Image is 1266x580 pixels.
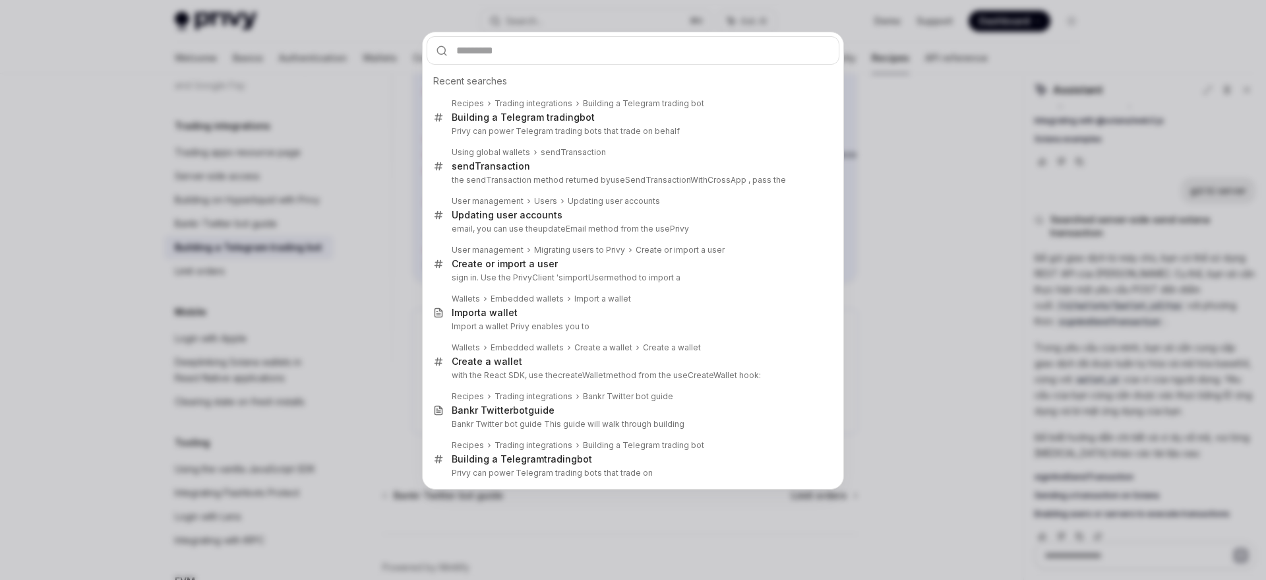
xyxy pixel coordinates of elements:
div: Building a Telegram trading bot [583,440,704,451]
div: Create a wallet [643,342,701,353]
div: Users [534,196,557,207]
div: Recipes [452,98,484,109]
div: Embedded wallets [491,342,564,353]
div: Create a wallet [574,342,632,353]
p: Import a wallet Privy enables you to [452,321,812,332]
div: Trading integrations [495,440,572,451]
div: sendTransaction [452,160,530,172]
b: bot [580,112,595,123]
p: Bankr Twitter bot guide This guide will walk through building [452,419,812,430]
div: User management [452,196,524,207]
div: Recipes [452,440,484,451]
div: Embedded wallets [491,294,564,304]
div: Wallets [452,342,480,353]
div: Import a wallet [574,294,631,304]
div: Create or import a user [452,258,558,270]
div: Wallets [452,294,480,304]
p: the sendTransaction method returned by WithCrossApp , pass the [452,175,812,185]
div: Building a Telegram bot [452,453,592,465]
div: Building a Telegram trading bot [583,98,704,109]
div: Using global wallets [452,147,530,158]
p: Privy can power Telegram trading bots that trade on behalf [452,126,812,137]
p: Privy can power Telegram trading bots that trade on [452,468,812,478]
div: a wallet [452,307,518,319]
div: Trading integrations [495,391,572,402]
p: sign in. Use the PrivyClient 's method to import a [452,273,812,283]
b: useSendTransaction [611,175,690,185]
div: Create a wallet [452,356,522,368]
p: email, you can use the Email method from the usePrivy [452,224,812,234]
div: Building a Telegram trading [452,112,595,123]
div: Updating user accounts [452,209,562,221]
div: Create or import a user [636,245,725,255]
span: Recent searches [433,75,507,88]
b: importUser [563,273,607,282]
b: trading [544,453,577,465]
b: update [538,224,566,234]
div: Bankr Twitter guide [452,404,555,416]
p: with the React SDK, use the method from the useCreateWallet hook: [452,370,812,381]
div: Bankr Twitter bot guide [583,391,673,402]
b: createWallet [558,370,606,380]
b: Import [452,307,481,318]
div: User management [452,245,524,255]
div: Trading integrations [495,98,572,109]
div: sendTransaction [541,147,606,158]
div: Migrating users to Privy [534,245,625,255]
div: Recipes [452,391,484,402]
b: bot [513,404,528,416]
div: Updating user accounts [568,196,660,207]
